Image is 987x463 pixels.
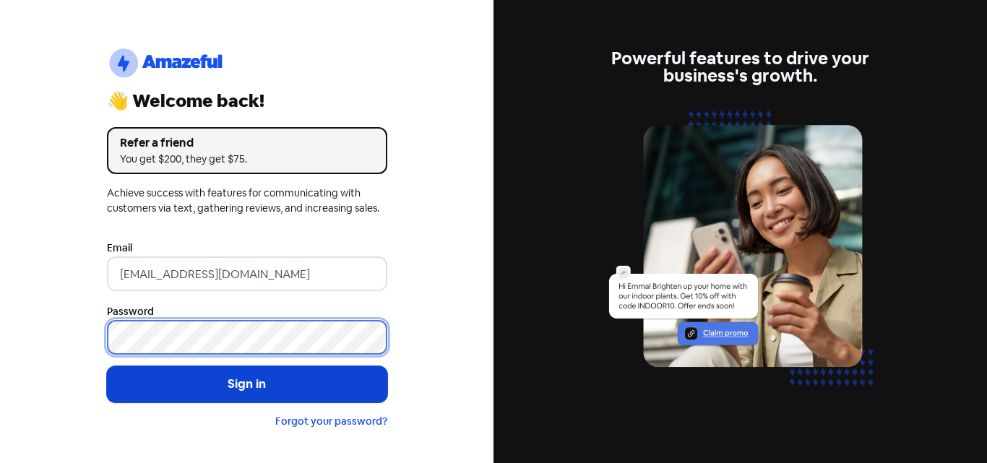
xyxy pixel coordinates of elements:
[107,256,387,291] input: Enter your email address...
[600,102,881,413] img: text-marketing
[107,366,387,402] button: Sign in
[107,304,154,319] label: Password
[120,152,374,167] div: You get $200, they get $75.
[275,415,387,428] a: Forgot your password?
[600,50,881,85] div: Powerful features to drive your business's growth.
[107,92,387,110] div: 👋 Welcome back!
[107,186,387,216] div: Achieve success with features for communicating with customers via text, gathering reviews, and i...
[120,134,374,152] div: Refer a friend
[107,241,132,256] label: Email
